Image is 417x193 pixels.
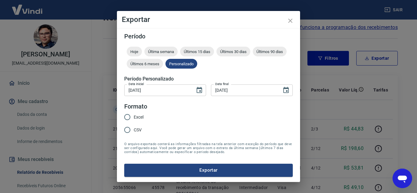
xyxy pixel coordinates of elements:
[124,142,293,154] span: O arquivo exportado conterá as informações filtradas na tela anterior com exceção do período que ...
[124,164,293,177] button: Exportar
[165,62,197,66] span: Personalizado
[193,84,205,96] button: Choose date, selected date is 19 de ago de 2025
[180,47,214,56] div: Últimos 15 dias
[393,169,412,188] iframe: Botão para abrir a janela de mensagens
[180,49,214,54] span: Últimos 15 dias
[127,62,163,66] span: Últimos 6 meses
[127,59,163,69] div: Últimos 6 meses
[124,84,191,96] input: DD/MM/YYYY
[215,82,229,86] label: Data final
[127,49,142,54] span: Hoje
[129,82,144,86] label: Data inicial
[144,49,178,54] span: Última semana
[124,33,293,39] h5: Período
[144,47,178,56] div: Última semana
[134,127,142,133] span: CSV
[283,13,298,28] button: close
[124,102,147,111] legend: Formato
[253,47,287,56] div: Últimos 90 dias
[216,49,250,54] span: Últimos 30 dias
[127,47,142,56] div: Hoje
[134,114,143,120] span: Excel
[253,49,287,54] span: Últimos 90 dias
[122,16,295,23] h4: Exportar
[216,47,250,56] div: Últimos 30 dias
[165,59,197,69] div: Personalizado
[124,76,293,82] h5: Período Personalizado
[211,84,277,96] input: DD/MM/YYYY
[280,84,292,96] button: Choose date, selected date is 20 de ago de 2025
